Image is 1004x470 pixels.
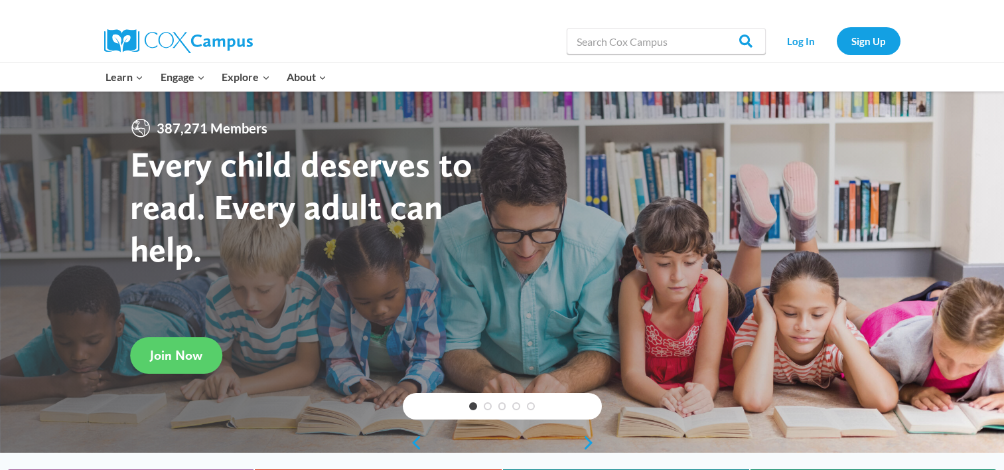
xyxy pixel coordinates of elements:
a: 3 [498,402,506,410]
a: Sign Up [837,27,900,54]
span: Learn [106,68,143,86]
a: previous [403,435,423,451]
span: About [287,68,326,86]
a: Join Now [130,337,222,374]
nav: Secondary Navigation [772,27,900,54]
a: Log In [772,27,830,54]
a: 2 [484,402,492,410]
span: Join Now [150,347,202,363]
span: 387,271 Members [151,118,273,139]
nav: Primary Navigation [98,63,335,91]
strong: Every child deserves to read. Every adult can help. [130,143,472,270]
a: next [582,435,602,451]
span: Engage [161,68,205,86]
a: 4 [512,402,520,410]
span: Explore [222,68,269,86]
a: 5 [527,402,535,410]
a: 1 [469,402,477,410]
input: Search Cox Campus [567,28,766,54]
img: Cox Campus [104,29,253,53]
div: content slider buttons [403,430,602,456]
